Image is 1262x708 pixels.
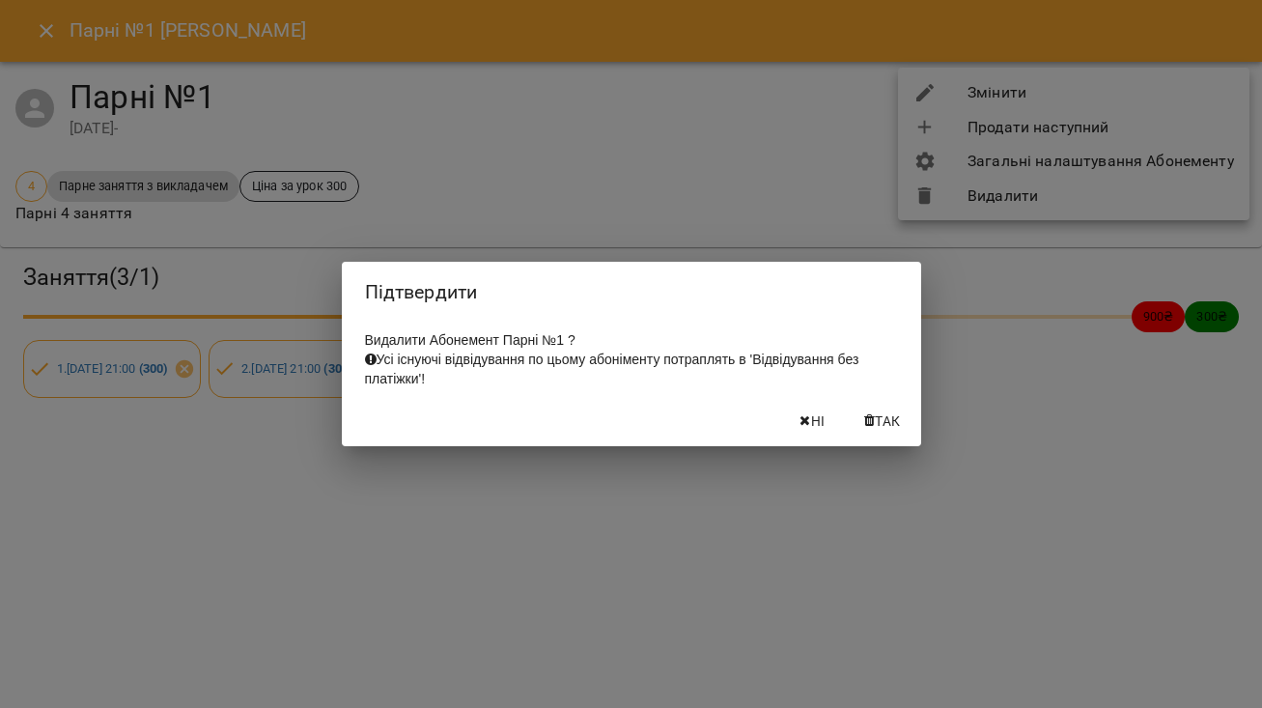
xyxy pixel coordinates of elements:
span: Видалити Абонемент Парні №1 ? [365,332,859,386]
span: Так [875,410,900,433]
span: Усі існуючі відвідування по цьому абоніменту потраплять в 'Відвідування без платіжки'! [365,352,859,386]
button: Так [852,404,913,439]
button: Ні [782,404,844,439]
span: Ні [811,410,826,433]
h2: Підтвердити [365,277,898,307]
